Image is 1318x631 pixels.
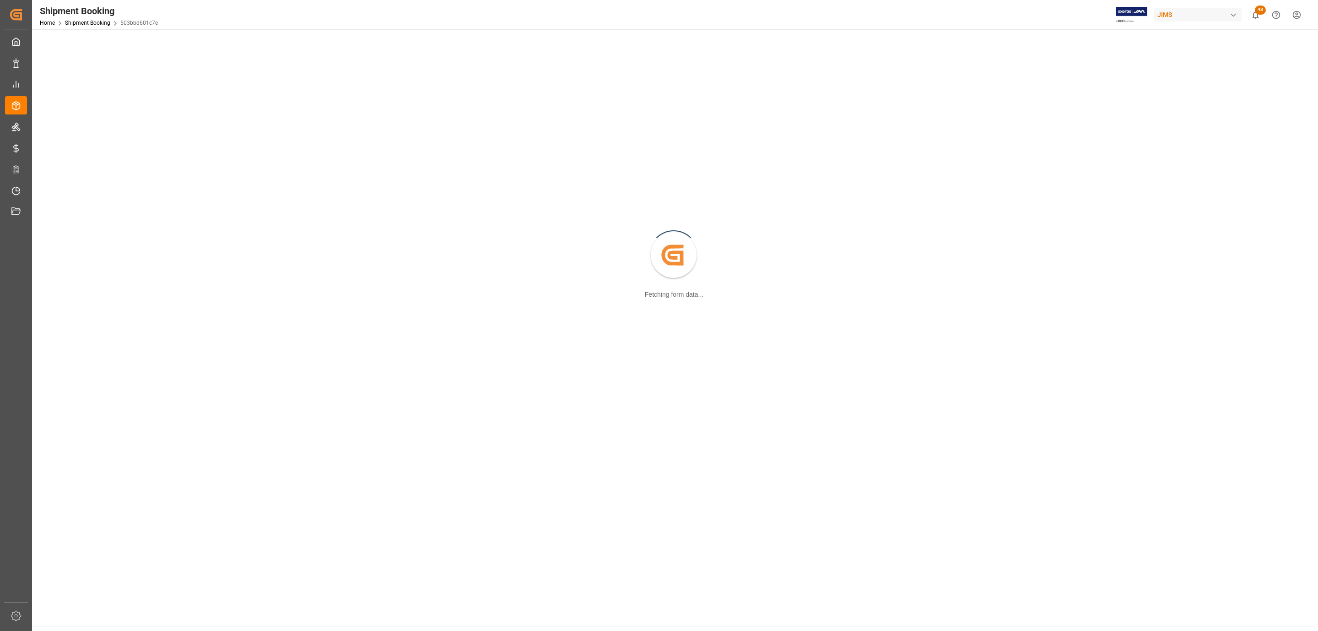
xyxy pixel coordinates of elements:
[1266,5,1286,25] button: Help Center
[65,20,110,26] a: Shipment Booking
[1245,5,1266,25] button: show 48 new notifications
[645,290,703,299] div: Fetching form data...
[1255,5,1266,15] span: 48
[40,20,55,26] a: Home
[1116,7,1147,23] img: Exertis%20JAM%20-%20Email%20Logo.jpg_1722504956.jpg
[1154,8,1242,22] div: JIMS
[1154,6,1245,23] button: JIMS
[40,4,158,18] div: Shipment Booking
